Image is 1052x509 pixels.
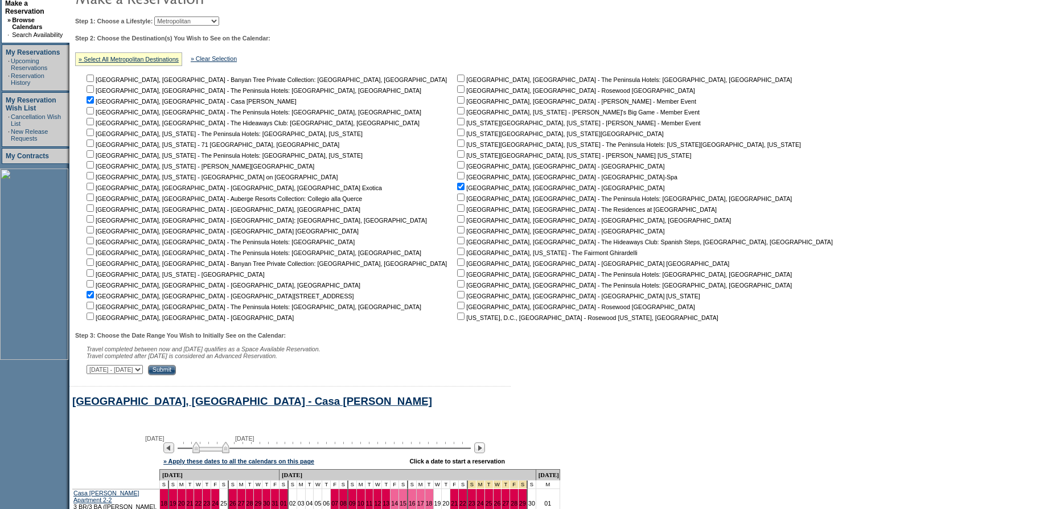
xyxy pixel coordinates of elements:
[544,500,551,507] a: 01
[84,271,265,278] nobr: [GEOGRAPHIC_DATA], [US_STATE] - [GEOGRAPHIC_DATA]
[357,500,364,507] a: 10
[510,481,519,489] td: Thanksgiving
[195,500,202,507] a: 22
[84,303,421,310] nobr: [GEOGRAPHIC_DATA], [GEOGRAPHIC_DATA] - The Peninsula Hotels: [GEOGRAPHIC_DATA], [GEOGRAPHIC_DATA]
[87,352,277,359] nobr: Travel completed after [DATE] is considered an Advanced Reservation.
[455,76,792,83] nobr: [GEOGRAPHIC_DATA], [GEOGRAPHIC_DATA] - The Peninsula Hotels: [GEOGRAPHIC_DATA], [GEOGRAPHIC_DATA]
[474,442,485,453] img: Next
[455,293,700,299] nobr: [GEOGRAPHIC_DATA], [GEOGRAPHIC_DATA] - [GEOGRAPHIC_DATA] [US_STATE]
[84,184,382,191] nobr: [GEOGRAPHIC_DATA], [GEOGRAPHIC_DATA] - [GEOGRAPHIC_DATA], [GEOGRAPHIC_DATA] Exotica
[280,469,536,481] td: [DATE]
[455,141,801,148] nobr: [US_STATE][GEOGRAPHIC_DATA], [US_STATE] - The Peninsula Hotels: [US_STATE][GEOGRAPHIC_DATA], [US_...
[455,152,691,159] nobr: [US_STATE][GEOGRAPHIC_DATA], [US_STATE] - [PERSON_NAME] [US_STATE]
[455,130,664,137] nobr: [US_STATE][GEOGRAPHIC_DATA], [US_STATE][GEOGRAPHIC_DATA]
[476,481,485,489] td: Thanksgiving
[455,282,792,289] nobr: [GEOGRAPHIC_DATA], [GEOGRAPHIC_DATA] - The Peninsula Hotels: [GEOGRAPHIC_DATA], [GEOGRAPHIC_DATA]
[84,109,421,116] nobr: [GEOGRAPHIC_DATA], [GEOGRAPHIC_DATA] - The Peninsula Hotels: [GEOGRAPHIC_DATA], [GEOGRAPHIC_DATA]
[280,500,287,507] a: 01
[84,141,339,148] nobr: [GEOGRAPHIC_DATA], [US_STATE] - 71 [GEOGRAPHIC_DATA], [GEOGRAPHIC_DATA]
[238,500,245,507] a: 27
[73,490,139,503] a: Casa [PERSON_NAME] Apartment 2-2
[409,500,416,507] a: 16
[511,500,517,507] a: 28
[289,500,296,507] a: 02
[306,500,313,507] a: 04
[528,500,535,507] a: 30
[84,282,360,289] nobr: [GEOGRAPHIC_DATA], [GEOGRAPHIC_DATA] - [GEOGRAPHIC_DATA], [GEOGRAPHIC_DATA]
[366,500,373,507] a: 11
[348,481,357,489] td: S
[417,481,425,489] td: M
[169,481,178,489] td: S
[400,500,406,507] a: 15
[84,249,421,256] nobr: [GEOGRAPHIC_DATA], [GEOGRAPHIC_DATA] - The Peninsula Hotels: [GEOGRAPHIC_DATA], [GEOGRAPHIC_DATA]
[455,184,664,191] nobr: [GEOGRAPHIC_DATA], [GEOGRAPHIC_DATA] - [GEOGRAPHIC_DATA]
[11,113,61,127] a: Cancellation Wish List
[254,481,262,489] td: W
[455,195,792,202] nobr: [GEOGRAPHIC_DATA], [GEOGRAPHIC_DATA] - The Peninsula Hotels: [GEOGRAPHIC_DATA], [GEOGRAPHIC_DATA]
[87,346,320,352] span: Travel completed between now and [DATE] qualifies as a Space Available Reservation.
[280,481,289,489] td: S
[455,249,637,256] nobr: [GEOGRAPHIC_DATA], [US_STATE] - The Fairmont Ghirardelli
[486,500,492,507] a: 25
[237,481,246,489] td: M
[8,72,10,86] td: ·
[298,500,305,507] a: 03
[84,228,359,235] nobr: [GEOGRAPHIC_DATA], [GEOGRAPHIC_DATA] - [GEOGRAPHIC_DATA] [GEOGRAPHIC_DATA]
[331,500,338,507] a: 07
[163,458,314,465] a: » Apply these dates to all the calendars on this page
[263,500,270,507] a: 30
[459,500,466,507] a: 22
[84,87,421,94] nobr: [GEOGRAPHIC_DATA], [GEOGRAPHIC_DATA] - The Peninsula Hotels: [GEOGRAPHIC_DATA], [GEOGRAPHIC_DATA]
[314,481,322,489] td: W
[455,239,833,245] nobr: [GEOGRAPHIC_DATA], [GEOGRAPHIC_DATA] - The Hideaways Club: Spanish Steps, [GEOGRAPHIC_DATA], [GEO...
[408,481,417,489] td: S
[84,260,447,267] nobr: [GEOGRAPHIC_DATA], [GEOGRAPHIC_DATA] - Banyan Tree Private Collection: [GEOGRAPHIC_DATA], [GEOGRA...
[79,56,179,63] a: » Select All Metropolitan Destinations
[297,481,306,489] td: M
[455,260,729,267] nobr: [GEOGRAPHIC_DATA], [GEOGRAPHIC_DATA] - [GEOGRAPHIC_DATA] [GEOGRAPHIC_DATA]
[442,481,450,489] td: T
[84,130,363,137] nobr: [GEOGRAPHIC_DATA], [US_STATE] - The Peninsula Hotels: [GEOGRAPHIC_DATA], [US_STATE]
[246,500,253,507] a: 28
[455,163,664,170] nobr: [GEOGRAPHIC_DATA], [GEOGRAPHIC_DATA] - [GEOGRAPHIC_DATA]
[161,500,167,507] a: 18
[417,500,424,507] a: 17
[163,442,174,453] img: Previous
[455,120,701,126] nobr: [US_STATE][GEOGRAPHIC_DATA], [US_STATE] - [PERSON_NAME] - Member Event
[72,395,432,407] a: [GEOGRAPHIC_DATA], [GEOGRAPHIC_DATA] - Casa [PERSON_NAME]
[289,481,297,489] td: S
[170,500,176,507] a: 19
[229,481,237,489] td: S
[477,500,484,507] a: 24
[254,500,261,507] a: 29
[148,365,176,375] input: Submit
[451,500,458,507] a: 21
[84,98,297,105] nobr: [GEOGRAPHIC_DATA], [GEOGRAPHIC_DATA] - Casa [PERSON_NAME]
[426,500,433,507] a: 18
[434,500,441,507] a: 19
[272,500,278,507] a: 31
[8,58,10,71] td: ·
[12,31,63,38] a: Search Availability
[6,96,56,112] a: My Reservation Wish List
[409,458,505,465] div: Click a date to start a reservation
[323,500,330,507] a: 06
[459,481,468,489] td: S
[536,481,560,489] td: M
[383,500,389,507] a: 13
[519,500,526,507] a: 29
[502,481,510,489] td: Thanksgiving
[160,469,280,481] td: [DATE]
[84,217,427,224] nobr: [GEOGRAPHIC_DATA], [GEOGRAPHIC_DATA] - [GEOGRAPHIC_DATA]: [GEOGRAPHIC_DATA], [GEOGRAPHIC_DATA]
[455,109,700,116] nobr: [GEOGRAPHIC_DATA], [US_STATE] - [PERSON_NAME]'s Big Game - Member Event
[306,481,314,489] td: T
[160,481,169,489] td: S
[186,481,195,489] td: T
[8,113,10,127] td: ·
[211,481,220,489] td: F
[271,481,280,489] td: F
[11,58,47,71] a: Upcoming Reservations
[455,271,792,278] nobr: [GEOGRAPHIC_DATA], [GEOGRAPHIC_DATA] - The Peninsula Hotels: [GEOGRAPHIC_DATA], [GEOGRAPHIC_DATA]
[75,18,153,24] b: Step 1: Choose a Lifestyle:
